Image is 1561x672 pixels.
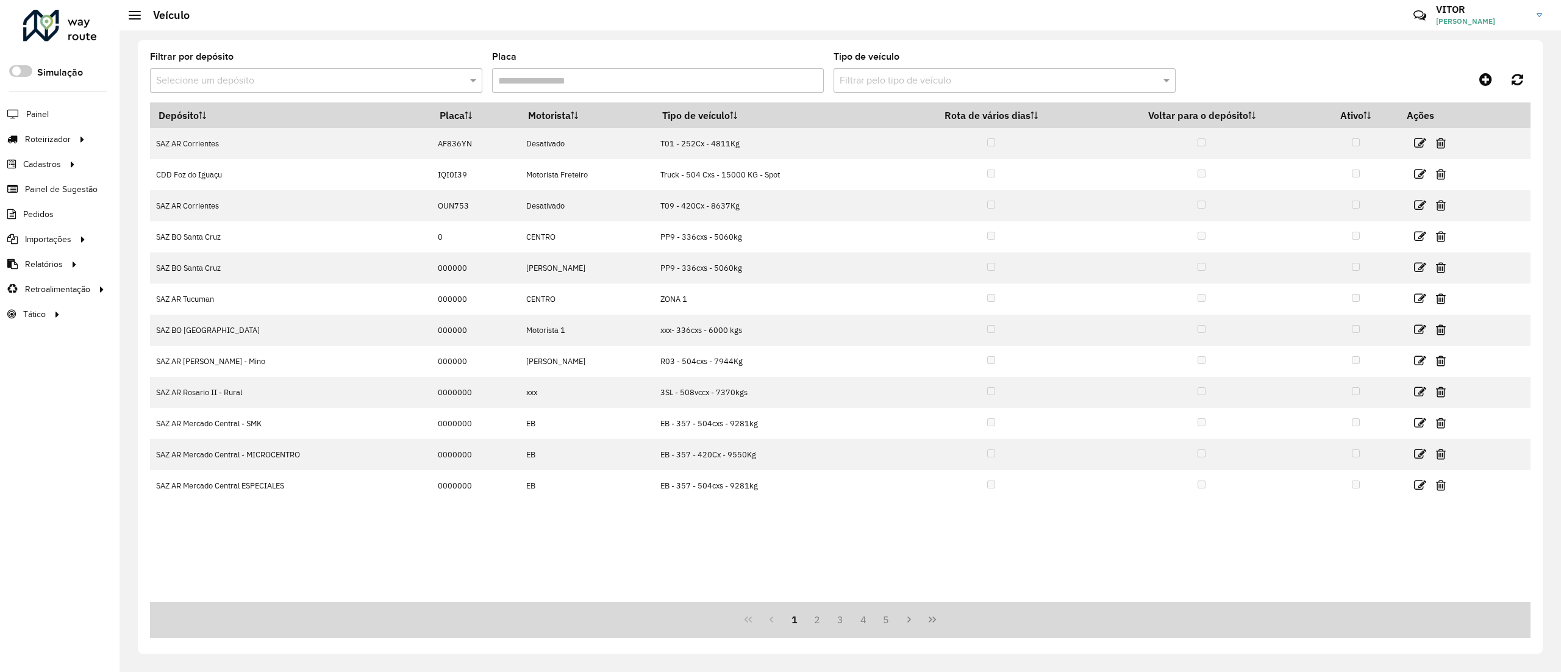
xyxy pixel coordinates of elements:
td: CDD Foz do Iguaçu [150,159,432,190]
td: [PERSON_NAME] [520,346,654,377]
td: SAZ BO [GEOGRAPHIC_DATA] [150,315,432,346]
h3: VITOR [1436,4,1527,15]
th: Ações [1398,102,1471,128]
td: Desativado [520,190,654,221]
a: Editar [1414,228,1426,245]
td: SAZ BO Santa Cruz [150,221,432,252]
td: EB - 357 - 504cxs - 9281kg [654,470,892,501]
td: PP9 - 336cxs - 5060kg [654,221,892,252]
td: SAZ AR Mercado Central - SMK [150,408,432,439]
td: SAZ AR [PERSON_NAME] - Mino [150,346,432,377]
button: 4 [852,608,875,631]
a: Excluir [1436,446,1446,462]
td: 0000000 [432,408,520,439]
td: SAZ AR Rosario II - Rural [150,377,432,408]
td: T01 - 252Cx - 4811Kg [654,128,892,159]
td: EB - 357 - 504cxs - 9281kg [654,408,892,439]
td: SAZ AR Tucuman [150,284,432,315]
a: Excluir [1436,135,1446,151]
td: 000000 [432,252,520,284]
td: Motorista Freteiro [520,159,654,190]
td: 0000000 [432,377,520,408]
th: Tipo de veículo [654,102,892,128]
label: Filtrar por depósito [150,49,234,64]
a: Editar [1414,135,1426,151]
td: SAZ AR Corrientes [150,190,432,221]
span: Cadastros [23,158,61,171]
td: 0 [432,221,520,252]
span: [PERSON_NAME] [1436,16,1527,27]
a: Editar [1414,321,1426,338]
td: EB [520,470,654,501]
a: Excluir [1436,415,1446,431]
td: AF836YN [432,128,520,159]
a: Editar [1414,384,1426,400]
td: SAZ BO Santa Cruz [150,252,432,284]
label: Tipo de veículo [834,49,899,64]
a: Editar [1414,477,1426,493]
h2: Veículo [141,9,190,22]
a: Excluir [1436,259,1446,276]
a: Editar [1414,446,1426,462]
a: Editar [1414,166,1426,182]
td: SAZ AR Mercado Central ESPECIALES [150,470,432,501]
td: R03 - 504cxs - 7944Kg [654,346,892,377]
button: 5 [875,608,898,631]
th: Voltar para o depósito [1090,102,1313,128]
a: Contato Rápido [1407,2,1433,29]
th: Depósito [150,102,432,128]
td: SAZ AR Mercado Central - MICROCENTRO [150,439,432,470]
a: Editar [1414,197,1426,213]
span: Importações [25,233,71,246]
a: Excluir [1436,290,1446,307]
button: 2 [806,608,829,631]
span: Tático [23,308,46,321]
td: EB [520,439,654,470]
button: 1 [783,608,806,631]
a: Editar [1414,259,1426,276]
button: Next Page [898,608,921,631]
a: Editar [1414,352,1426,369]
th: Placa [432,102,520,128]
a: Excluir [1436,352,1446,369]
a: Excluir [1436,197,1446,213]
td: EB [520,408,654,439]
span: Painel [26,108,49,121]
span: Painel de Sugestão [25,183,98,196]
td: 0000000 [432,470,520,501]
td: OUN753 [432,190,520,221]
td: [PERSON_NAME] [520,252,654,284]
td: 000000 [432,315,520,346]
span: Pedidos [23,208,54,221]
td: 0000000 [432,439,520,470]
a: Excluir [1436,166,1446,182]
td: EB - 357 - 420Cx - 9550Kg [654,439,892,470]
td: 000000 [432,284,520,315]
td: ZONA 1 [654,284,892,315]
td: CENTRO [520,221,654,252]
td: PP9 - 336cxs - 5060kg [654,252,892,284]
td: xxx [520,377,654,408]
td: IQI0I39 [432,159,520,190]
td: CENTRO [520,284,654,315]
td: xxx- 336cxs - 6000 kgs [654,315,892,346]
label: Placa [492,49,516,64]
span: Relatórios [25,258,63,271]
a: Excluir [1436,384,1446,400]
label: Simulação [37,65,83,80]
td: 000000 [432,346,520,377]
a: Excluir [1436,321,1446,338]
th: Motorista [520,102,654,128]
span: Roteirizador [25,133,71,146]
span: Retroalimentação [25,283,90,296]
td: T09 - 420Cx - 8637Kg [654,190,892,221]
td: Desativado [520,128,654,159]
td: Truck - 504 Cxs - 15000 KG - Spot [654,159,892,190]
td: 3SL - 508vccx - 7370kgs [654,377,892,408]
button: Last Page [921,608,944,631]
button: 3 [829,608,852,631]
a: Editar [1414,415,1426,431]
a: Excluir [1436,228,1446,245]
td: SAZ AR Corrientes [150,128,432,159]
td: Motorista 1 [520,315,654,346]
